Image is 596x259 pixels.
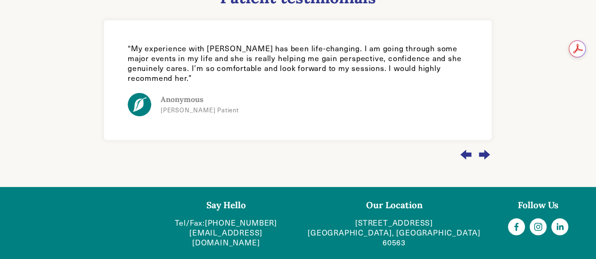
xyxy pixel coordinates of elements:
[162,218,290,247] p: Tel/Fax:
[162,228,290,247] a: [EMAIL_ADDRESS][DOMAIN_NAME]
[205,218,277,228] a: [PHONE_NUMBER]
[458,141,474,167] div: Previous slide
[128,93,151,116] img: IvyLane-whiteLeaf-greenCircle.png
[162,199,290,211] h4: Say Hello
[306,218,482,247] a: [STREET_ADDRESS][GEOGRAPHIC_DATA], [GEOGRAPHIC_DATA] 60563
[306,199,482,211] h4: Our Location
[128,44,468,83] p: “My experience with [PERSON_NAME] has been life-changing. I am going through some major events in...
[530,218,547,235] a: Instagram
[161,106,239,114] p: [PERSON_NAME] Patient
[551,218,568,235] a: LinkedIn
[161,94,239,104] h3: Anonymous
[508,218,525,235] a: Facebook
[498,199,578,211] h4: Follow Us
[477,141,492,167] div: Next slide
